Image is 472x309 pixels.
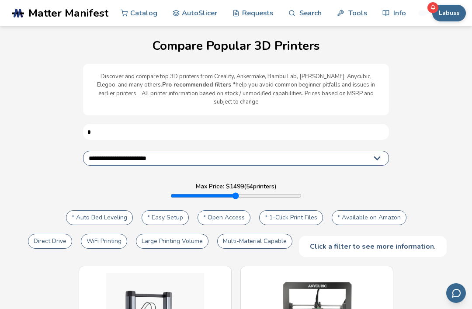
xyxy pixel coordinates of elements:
[198,210,250,225] button: * Open Access
[142,210,189,225] button: * Easy Setup
[66,210,133,225] button: * Auto Bed Leveling
[9,39,463,53] h1: Compare Popular 3D Printers
[81,234,127,249] button: WiFi Printing
[217,234,292,249] button: Multi-Material Capable
[432,5,466,21] button: Labuss
[28,7,108,19] span: Matter Manifest
[332,210,406,225] button: * Available on Amazon
[92,73,380,107] p: Discover and compare top 3D printers from Creality, Ankermake, Bambu Lab, [PERSON_NAME], Anycubic...
[446,283,466,303] button: Send feedback via email
[259,210,323,225] button: * 1-Click Print Files
[28,234,72,249] button: Direct Drive
[196,183,277,190] label: Max Price: $ 1499 ( 54 printers)
[162,81,236,89] b: Pro recommended filters *
[299,236,447,257] div: Click a filter to see more information.
[136,234,208,249] button: Large Printing Volume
